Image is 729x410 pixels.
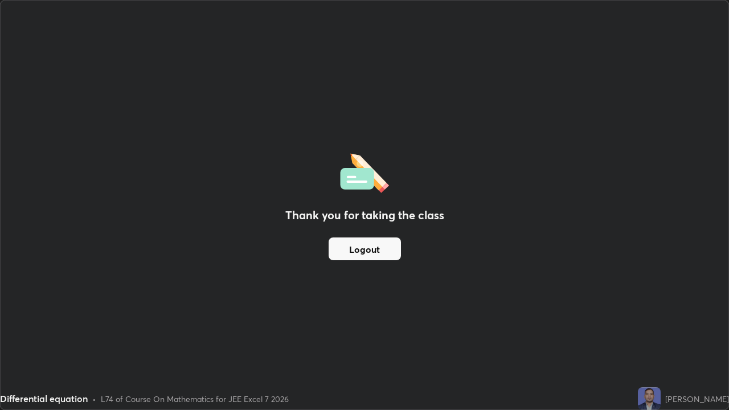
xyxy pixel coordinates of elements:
img: 02cee1ffd90b4f3cbb7297d5727372f7.jpg [638,387,661,410]
h2: Thank you for taking the class [285,207,444,224]
div: • [92,393,96,405]
div: [PERSON_NAME] [665,393,729,405]
button: Logout [329,237,401,260]
div: L74 of Course On Mathematics for JEE Excel 7 2026 [101,393,289,405]
img: offlineFeedback.1438e8b3.svg [340,150,389,193]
